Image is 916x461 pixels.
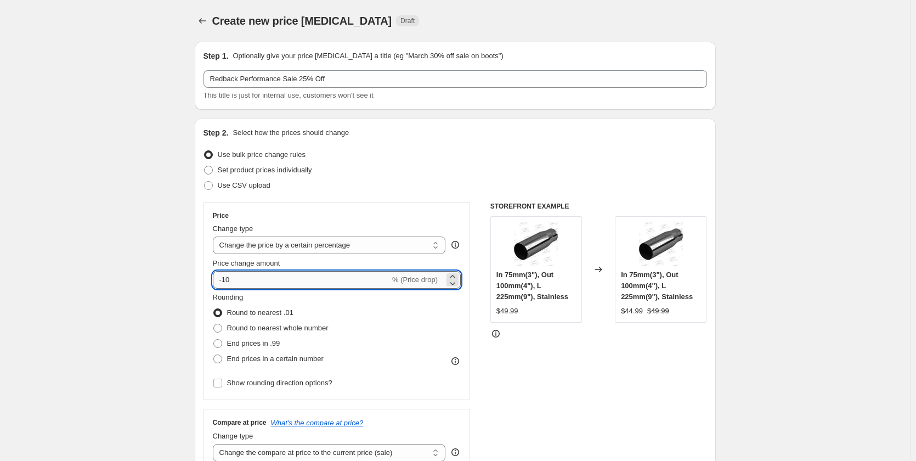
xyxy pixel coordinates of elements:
[213,418,267,427] h3: Compare at price
[203,91,374,99] span: This title is just for internal use, customers won't see it
[212,15,392,27] span: Create new price [MEDICAL_DATA]
[400,16,415,25] span: Draft
[227,339,280,347] span: End prices in .99
[233,127,349,138] p: Select how the prices should change
[514,222,558,266] img: z253_c2282cf4-a61c-4744-86b3-937ed386fb21_80x.jpg
[450,447,461,458] div: help
[203,127,229,138] h2: Step 2.
[218,166,312,174] span: Set product prices individually
[271,419,364,427] button: What's the compare at price?
[621,271,693,301] span: In 75mm(3"), Out 100mm(4"), L 225mm(9"), Stainless
[490,202,707,211] h6: STOREFRONT EXAMPLE
[195,13,210,29] button: Price change jobs
[621,306,643,317] div: $44.99
[647,306,669,317] strike: $49.99
[639,222,683,266] img: z253_c2282cf4-a61c-4744-86b3-937ed386fb21_80x.jpg
[213,271,390,289] input: -15
[496,271,568,301] span: In 75mm(3"), Out 100mm(4"), L 225mm(9"), Stainless
[203,70,707,88] input: 30% off holiday sale
[227,379,332,387] span: Show rounding direction options?
[450,239,461,250] div: help
[213,432,253,440] span: Change type
[203,50,229,61] h2: Step 1.
[213,211,229,220] h3: Price
[218,181,270,189] span: Use CSV upload
[227,308,293,317] span: Round to nearest .01
[392,276,438,284] span: % (Price drop)
[227,324,329,332] span: Round to nearest whole number
[233,50,503,61] p: Optionally give your price [MEDICAL_DATA] a title (eg "March 30% off sale on boots")
[213,224,253,233] span: Change type
[496,306,518,317] div: $49.99
[227,355,324,363] span: End prices in a certain number
[213,293,244,301] span: Rounding
[218,150,306,159] span: Use bulk price change rules
[213,259,280,267] span: Price change amount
